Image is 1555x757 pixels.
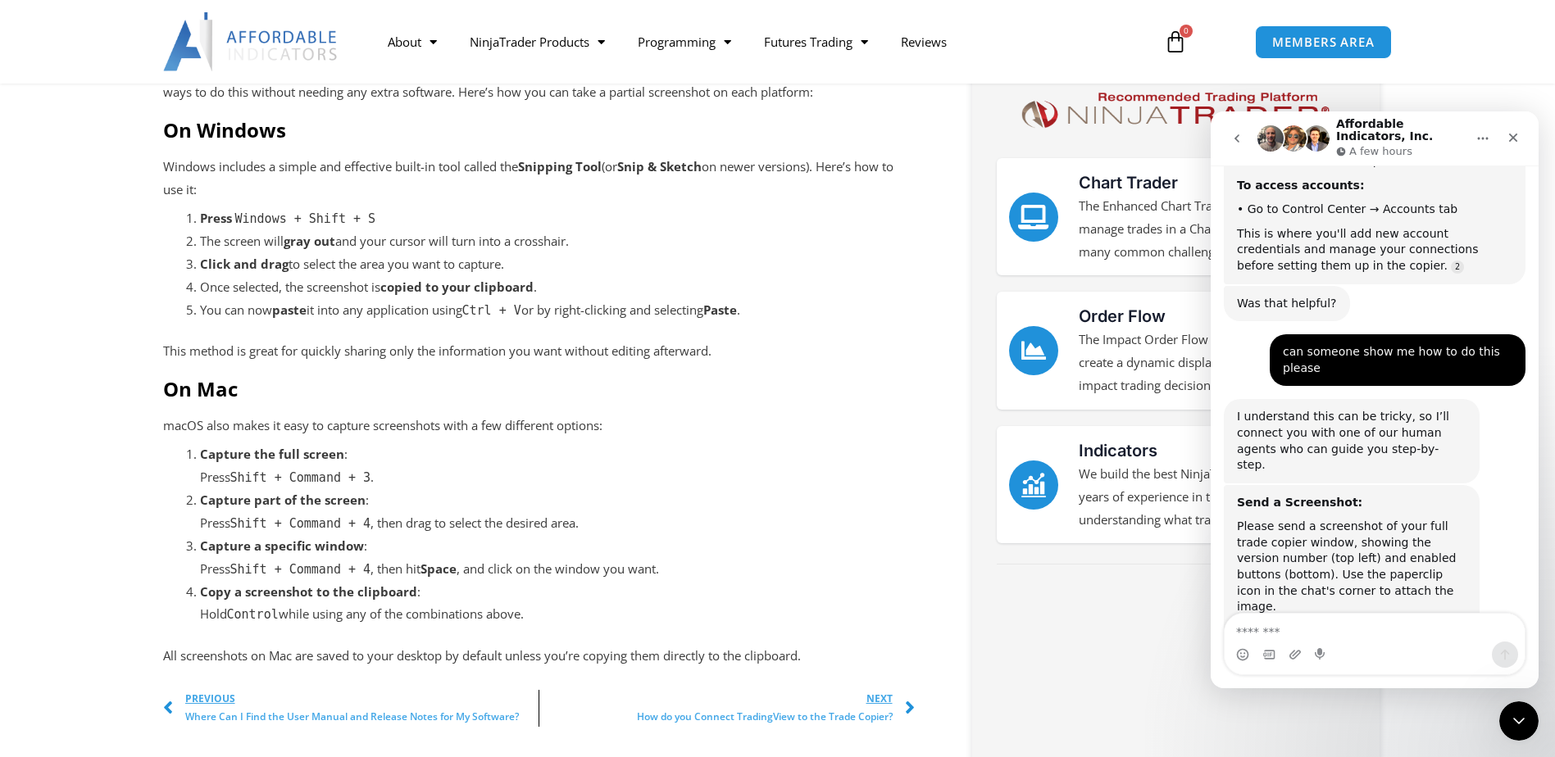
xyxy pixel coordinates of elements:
[1079,441,1157,460] a: Indicators
[1009,460,1058,510] a: Indicators
[227,607,279,622] code: Control
[1139,18,1212,66] a: 0
[371,23,1145,61] nav: Menu
[25,537,39,550] button: Emoji picker
[272,301,307,318] strong: paste
[200,446,344,462] strong: Capture the full screen
[200,443,915,489] li: : Press .
[1079,463,1343,532] p: We build the best NinjaTrader indicators with years of experience in trading futures and understa...
[230,470,371,485] code: Shift + Command + 3
[1079,329,1343,397] p: The Impact Order Flow analyzes tick data to create a dynamic display of details that truly impact...
[163,645,915,668] p: All screenshots on Mac are saved to your desktop by default unless you’re copying them directly t...
[371,23,453,61] a: About
[200,256,289,272] strong: Click and drag
[284,233,335,249] strong: gray out
[235,211,376,226] code: Windows + Shift + S
[1499,701,1539,741] iframe: Intercom live chat
[163,690,539,727] a: PreviousWhere Can I Find the User Manual and Release Notes for My Software?
[462,303,521,318] code: Ctrl + V
[1079,173,1178,193] a: Chart Trader
[453,23,621,61] a: NinjaTrader Products
[26,384,152,397] b: Send a Screenshot:
[1079,195,1343,264] p: The Enhanced Chart Trader makes it easy to manage trades in a Chart window by solving many common...
[163,690,915,727] div: Post Navigation
[26,407,256,504] div: Please send a screenshot of your full trade copier window, showing the version number (top left) ...
[281,530,307,556] button: Send a message…
[78,537,91,550] button: Upload attachment
[230,562,371,577] code: Shift + Command + 4
[163,415,915,437] p: macOS also makes it easy to capture screenshots with a few different options:
[230,516,371,531] code: Shift + Command + 4
[621,23,748,61] a: Programming
[104,537,117,550] button: Start recording
[1272,36,1375,48] span: MEMBERS AREA
[185,690,519,708] span: Previous
[637,708,893,726] span: How do you Connect TradingView to the Trade Copier?
[200,581,915,627] li: : Hold while using any of the combinations above.
[1180,25,1193,38] span: 0
[52,537,65,550] button: Gif picker
[1255,25,1392,59] a: MEMBERS AREA
[200,230,915,253] li: The screen will and your cursor will turn into a crosshair.
[200,276,915,299] li: Once selected, the screenshot is .
[185,708,519,726] span: Where Can I Find the User Manual and Release Notes for My Software?
[13,374,315,596] div: Solomon says…
[163,116,286,143] strong: On Windows
[200,210,232,226] strong: Press
[163,340,915,363] p: This method is great for quickly sharing only the information you want without editing afterward.
[1009,193,1058,242] a: Chart Trader
[421,560,457,577] strong: Space
[703,301,737,318] strong: Paste
[163,156,915,202] p: Windows includes a simple and effective built-in tool called the (or on newer versions). Here’s h...
[200,489,915,535] li: : Press , then drag to select the desired area.
[380,279,534,295] strong: copied to your clipboard
[200,583,417,600] strong: Copy a screenshot to the clipboard
[748,23,884,61] a: Futures Trading
[1009,326,1058,375] a: Order Flow
[539,690,915,727] a: NextHow do you Connect TradingView to the Trade Copier?
[200,535,915,581] li: : Press , then hit , and click on the window you want.
[617,158,702,175] strong: Snip & Sketch
[518,158,602,175] strong: Snipping Tool
[884,23,963,61] a: Reviews
[200,492,366,508] strong: Capture part of the screen
[163,375,238,402] strong: On Mac
[200,537,364,554] strong: Capture a specific window
[163,12,339,71] img: LogoAI | Affordable Indicators – NinjaTrader
[200,253,915,276] li: to select the area you want to capture.
[13,374,269,595] div: Send a Screenshot:Please send a screenshot of your full trade copier window, showing the version ...
[200,299,915,322] li: You can now it into any application using or by right-clicking and selecting .
[1014,87,1336,134] img: NinjaTrader Logo | Affordable Indicators – NinjaTrader
[14,502,314,530] textarea: Message…
[637,690,893,708] span: Next
[1079,306,1166,326] a: Order Flow
[1211,111,1539,688] iframe: Intercom live chat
